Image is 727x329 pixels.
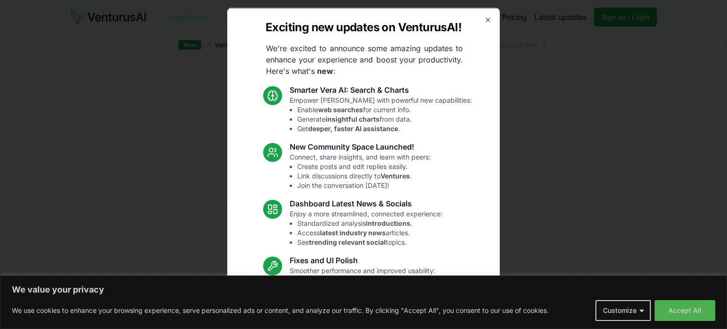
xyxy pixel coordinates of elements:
strong: Ventures [381,171,410,179]
p: Smoother performance and improved usability: [290,266,435,303]
h3: Smarter Vera AI: Search & Charts [290,84,472,95]
li: Link discussions directly to . [297,171,431,180]
li: Access articles. [297,228,443,237]
li: Enhanced overall UI consistency. [297,294,435,303]
p: We're excited to announce some amazing updates to enhance your experience and boost your producti... [258,42,470,76]
h3: Dashboard Latest News & Socials [290,197,443,209]
li: Enable for current info. [297,105,472,114]
li: Fixed mobile chat & sidebar glitches. [297,285,435,294]
li: Standardized analysis . [297,218,443,228]
strong: trending relevant social [309,238,386,246]
li: See topics. [297,237,443,247]
h2: Exciting new updates on VenturusAI! [266,19,461,35]
li: Join the conversation [DATE]! [297,180,431,190]
li: Get . [297,124,472,133]
strong: introductions [366,219,410,227]
strong: new [317,66,333,75]
h3: Fixes and UI Polish [290,254,435,266]
h3: New Community Space Launched! [290,141,431,152]
li: Resolved Vera chart loading issue. [297,275,435,285]
li: Generate from data. [297,114,472,124]
p: Connect, share insights, and learn with peers: [290,152,431,190]
strong: web searches [318,105,363,113]
li: Create posts and edit replies easily. [297,161,431,171]
strong: latest industry news [320,228,386,236]
strong: deeper, faster AI assistance [308,124,398,132]
p: Empower [PERSON_NAME] with powerful new capabilities: [290,95,472,133]
p: Enjoy a more streamlined, connected experience: [290,209,443,247]
strong: insightful charts [326,115,380,123]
